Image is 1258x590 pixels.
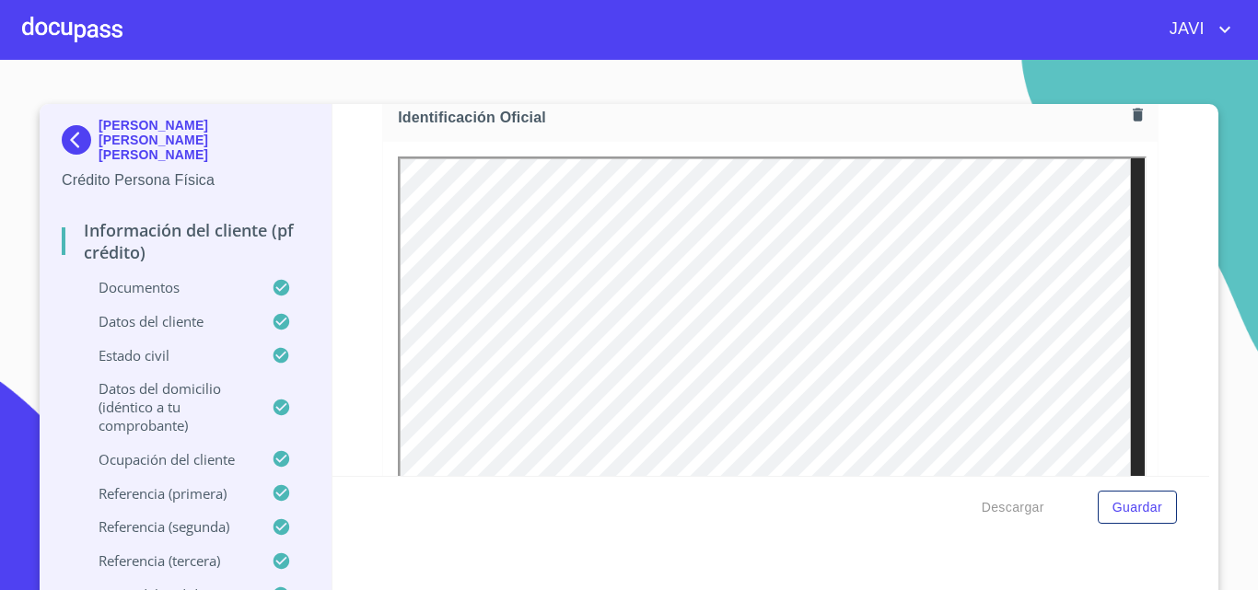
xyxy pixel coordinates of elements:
[99,118,309,162] p: [PERSON_NAME] [PERSON_NAME] [PERSON_NAME]
[1098,491,1177,525] button: Guardar
[62,125,99,155] img: Docupass spot blue
[62,551,272,570] p: Referencia (tercera)
[62,312,272,330] p: Datos del cliente
[62,450,272,469] p: Ocupación del Cliente
[62,118,309,169] div: [PERSON_NAME] [PERSON_NAME] [PERSON_NAME]
[62,517,272,536] p: Referencia (segunda)
[974,491,1052,525] button: Descargar
[982,496,1044,519] span: Descargar
[1156,15,1214,44] span: JAVI
[398,108,1125,127] span: Identificación Oficial
[62,484,272,503] p: Referencia (primera)
[62,278,272,296] p: Documentos
[62,379,272,434] p: Datos del domicilio (idéntico a tu comprobante)
[62,346,272,364] p: Estado Civil
[62,219,309,263] p: Información del cliente (PF crédito)
[1112,496,1162,519] span: Guardar
[1156,15,1236,44] button: account of current user
[62,169,309,191] p: Crédito Persona Física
